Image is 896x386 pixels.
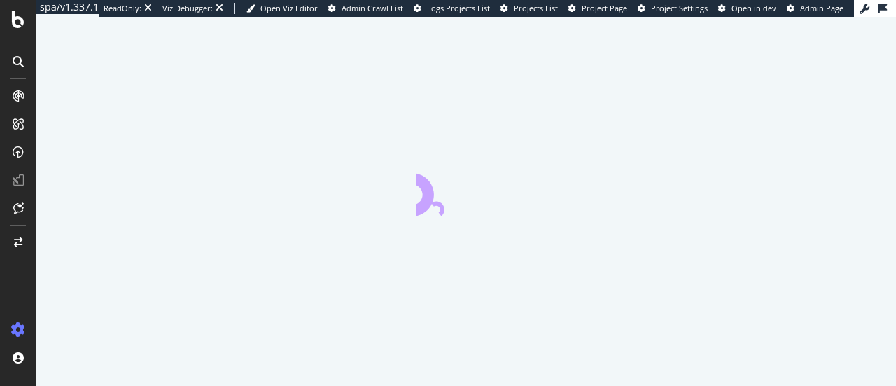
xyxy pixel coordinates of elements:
[514,3,558,13] span: Projects List
[787,3,843,14] a: Admin Page
[718,3,776,14] a: Open in dev
[638,3,708,14] a: Project Settings
[342,3,403,13] span: Admin Crawl List
[800,3,843,13] span: Admin Page
[427,3,490,13] span: Logs Projects List
[162,3,213,14] div: Viz Debugger:
[414,3,490,14] a: Logs Projects List
[328,3,403,14] a: Admin Crawl List
[731,3,776,13] span: Open in dev
[246,3,318,14] a: Open Viz Editor
[568,3,627,14] a: Project Page
[500,3,558,14] a: Projects List
[582,3,627,13] span: Project Page
[260,3,318,13] span: Open Viz Editor
[651,3,708,13] span: Project Settings
[104,3,141,14] div: ReadOnly:
[416,165,517,216] div: animation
